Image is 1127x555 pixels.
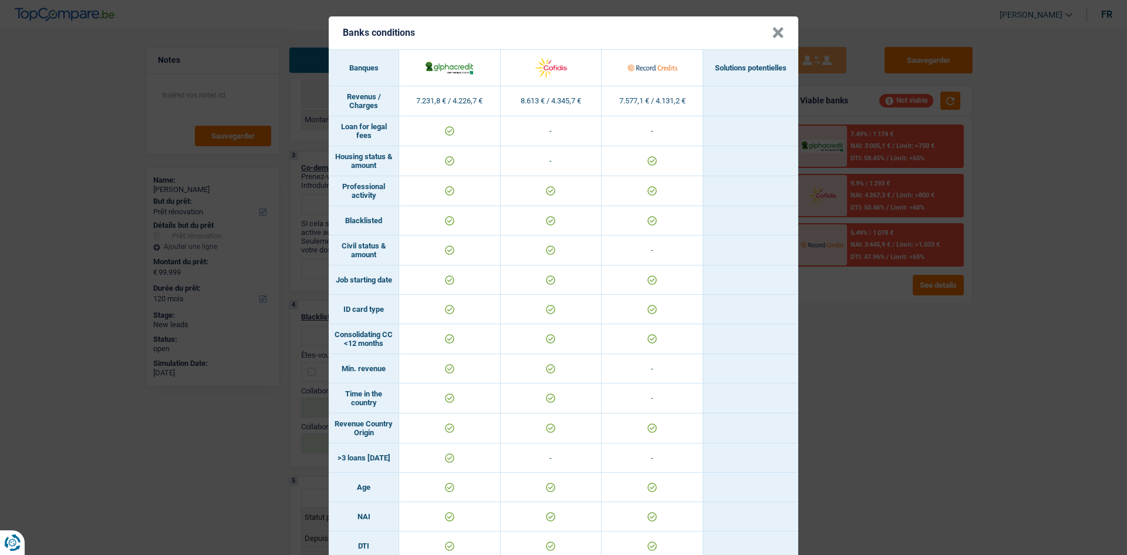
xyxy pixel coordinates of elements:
[501,116,602,146] td: -
[602,354,703,384] td: -
[329,443,399,473] td: >3 loans [DATE]
[329,236,399,265] td: Civil status & amount
[602,384,703,413] td: -
[501,86,602,116] td: 8.613 € / 4.345,7 €
[772,27,784,39] button: Close
[703,50,798,86] th: Solutions potentielles
[329,86,399,116] td: Revenus / Charges
[343,27,415,38] h5: Banks conditions
[329,324,399,354] td: Consolidating CC <12 months
[329,50,399,86] th: Banques
[329,176,399,206] td: Professional activity
[424,60,474,75] img: AlphaCredit
[602,116,703,146] td: -
[526,55,576,80] img: Cofidis
[329,413,399,443] td: Revenue Country Origin
[627,55,677,80] img: Record Credits
[501,443,602,473] td: -
[329,206,399,236] td: Blacklisted
[329,116,399,146] td: Loan for legal fees
[329,146,399,176] td: Housing status & amount
[329,265,399,295] td: Job starting date
[329,354,399,384] td: Min. revenue
[501,146,602,176] td: -
[329,384,399,413] td: Time in the country
[602,443,703,473] td: -
[329,473,399,502] td: Age
[602,236,703,265] td: -
[602,86,703,116] td: 7.577,1 € / 4.131,2 €
[329,295,399,324] td: ID card type
[329,502,399,532] td: NAI
[399,86,501,116] td: 7.231,8 € / 4.226,7 €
